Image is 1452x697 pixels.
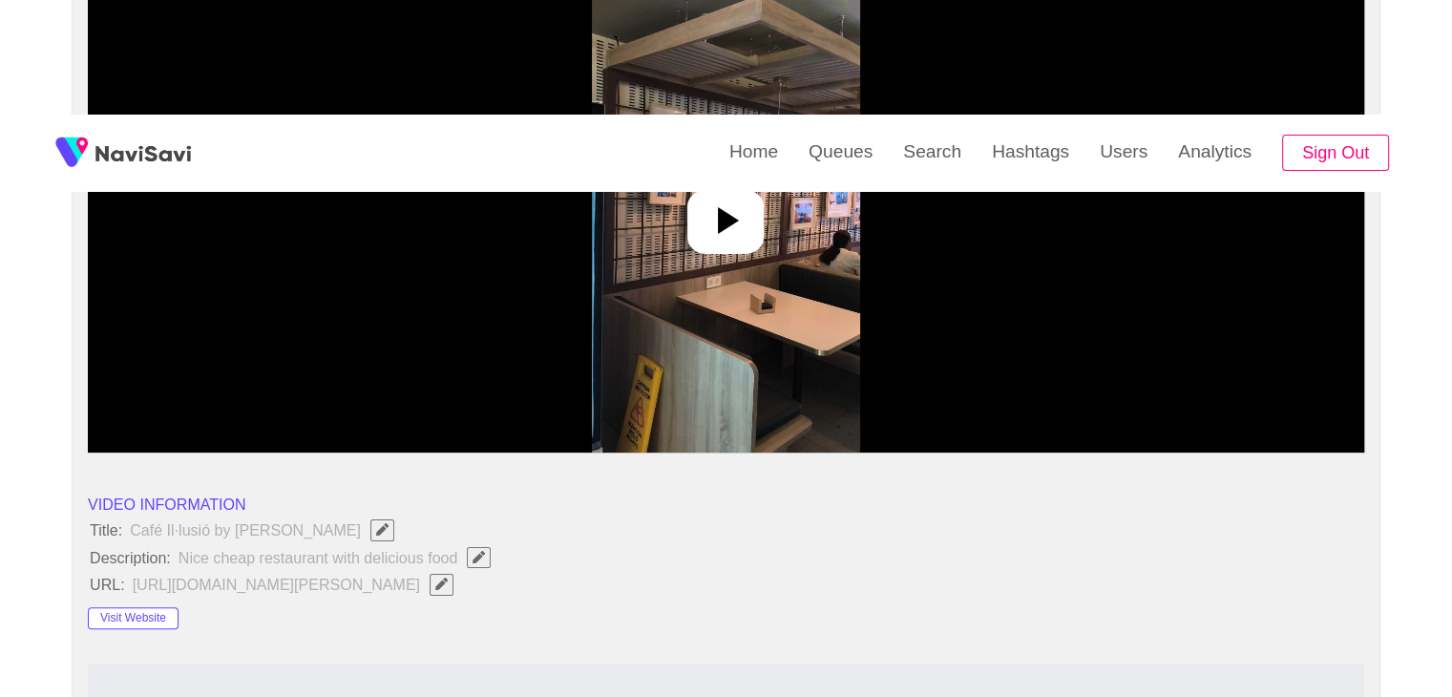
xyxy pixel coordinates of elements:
[88,576,127,593] span: URL:
[88,493,1364,516] li: VIDEO INFORMATION
[430,574,453,595] button: Edit Field
[370,519,394,540] button: Edit Field
[714,115,793,189] a: Home
[95,143,191,162] img: fireSpot
[1282,135,1389,172] button: Sign Out
[1163,115,1267,189] a: Analytics
[374,523,390,536] span: Edit Field
[88,521,124,539] span: Title:
[1084,115,1163,189] a: Users
[177,545,503,570] span: Nice cheap restaurant with delicious food
[128,517,406,542] span: Café Il·lusió by [PERSON_NAME]
[888,115,977,189] a: Search
[48,129,95,177] img: fireSpot
[793,115,888,189] a: Queues
[88,607,179,630] button: Visit Website
[977,115,1084,189] a: Hashtags
[88,607,179,624] a: Visit Website
[471,551,487,563] span: Edit Field
[88,549,173,566] span: Description:
[131,572,465,597] span: [URL][DOMAIN_NAME][PERSON_NAME]
[433,578,450,590] span: Edit Field
[467,547,491,568] button: Edit Field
